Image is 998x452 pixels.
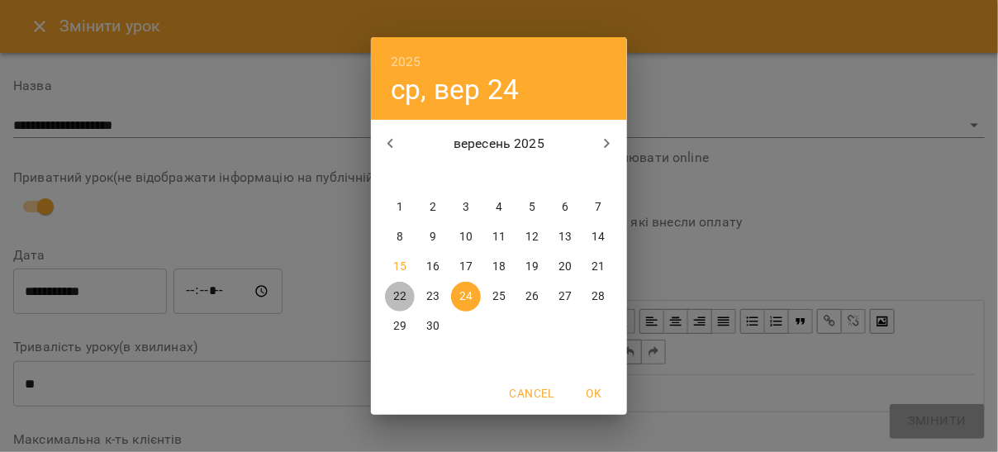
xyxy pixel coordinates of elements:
[503,378,561,408] button: Cancel
[550,193,580,222] button: 6
[393,288,406,305] p: 22
[525,259,539,275] p: 19
[459,229,473,245] p: 10
[385,282,415,312] button: 22
[558,288,572,305] p: 27
[592,259,605,275] p: 21
[517,252,547,282] button: 19
[492,229,506,245] p: 11
[459,288,473,305] p: 24
[484,282,514,312] button: 25
[418,312,448,341] button: 30
[393,318,406,335] p: 29
[517,168,547,184] span: пт
[418,282,448,312] button: 23
[484,222,514,252] button: 11
[411,134,588,154] p: вересень 2025
[426,259,440,275] p: 16
[583,222,613,252] button: 14
[418,222,448,252] button: 9
[418,193,448,222] button: 2
[385,168,415,184] span: пн
[492,288,506,305] p: 25
[418,252,448,282] button: 16
[451,282,481,312] button: 24
[484,252,514,282] button: 18
[558,259,572,275] p: 20
[592,229,605,245] p: 14
[391,50,421,74] button: 2025
[510,383,554,403] span: Cancel
[517,193,547,222] button: 5
[459,259,473,275] p: 17
[568,378,620,408] button: OK
[574,383,614,403] span: OK
[583,252,613,282] button: 21
[385,222,415,252] button: 8
[484,168,514,184] span: чт
[451,252,481,282] button: 17
[451,193,481,222] button: 3
[558,229,572,245] p: 13
[550,282,580,312] button: 27
[592,288,605,305] p: 28
[529,199,535,216] p: 5
[595,199,601,216] p: 7
[525,288,539,305] p: 26
[391,73,519,107] button: ср, вер 24
[426,318,440,335] p: 30
[517,282,547,312] button: 26
[426,288,440,305] p: 23
[385,312,415,341] button: 29
[525,229,539,245] p: 12
[451,222,481,252] button: 10
[562,199,568,216] p: 6
[385,252,415,282] button: 15
[393,259,406,275] p: 15
[418,168,448,184] span: вт
[451,168,481,184] span: ср
[583,168,613,184] span: нд
[397,229,403,245] p: 8
[550,252,580,282] button: 20
[463,199,469,216] p: 3
[517,222,547,252] button: 12
[430,229,436,245] p: 9
[583,282,613,312] button: 28
[430,199,436,216] p: 2
[397,199,403,216] p: 1
[496,199,502,216] p: 4
[583,193,613,222] button: 7
[550,222,580,252] button: 13
[492,259,506,275] p: 18
[550,168,580,184] span: сб
[385,193,415,222] button: 1
[484,193,514,222] button: 4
